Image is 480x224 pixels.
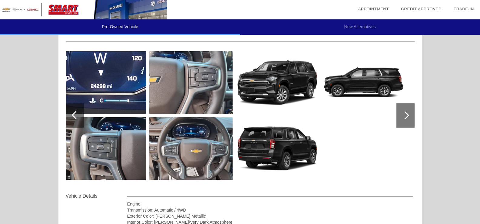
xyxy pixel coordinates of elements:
a: Credit Approved [401,7,442,11]
div: Transmission: Automatic / 4WD [127,207,413,213]
div: Engine: [127,201,413,207]
img: 2024chs110097_1280_01.png [236,51,319,114]
img: 2024chs110099_1280_03.png [322,51,405,114]
img: 29.jpg [149,117,233,180]
div: Vehicle Details [66,192,127,200]
img: 26.jpg [63,51,146,114]
a: Appointment [358,7,389,11]
img: 28.jpg [149,51,233,114]
img: 27.jpg [63,117,146,180]
img: 2024chs110098_1280_02.png [236,117,319,180]
a: Trade-In [454,7,474,11]
div: Exterior Color: [PERSON_NAME] Metallic [127,213,413,219]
